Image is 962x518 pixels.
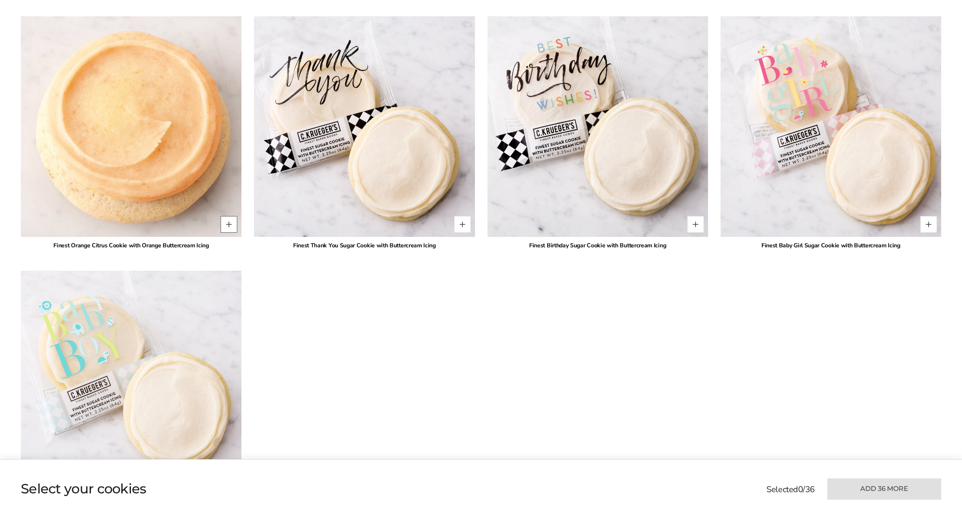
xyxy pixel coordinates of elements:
span: 0 [798,484,803,495]
button: Quantity button plus [687,216,704,233]
img: Finest Orange Citrus Cookie with Orange Buttercream Icing [10,5,253,248]
button: Quantity button plus [454,216,471,233]
span: 36 [805,484,815,495]
button: Quantity button plus [221,216,237,233]
button: Add 36 more [827,478,941,500]
img: Finest Baby Girl Sugar Cookie with Buttercream Icing [721,16,941,237]
button: Quantity button plus [920,216,937,233]
img: Finest Thank You Sugar Cookie with Buttercream Icing [254,16,475,237]
div: Finest Birthday Sugar Cookie with Buttercream Icing [487,241,708,250]
img: Finest Birthday Sugar Cookie with Buttercream Icing [487,16,708,237]
iframe: Sign Up via Text for Offers [7,486,86,511]
div: Finest Thank You Sugar Cookie with Buttercream Icing [254,241,475,250]
div: Finest Baby Girl Sugar Cookie with Buttercream Icing [721,241,941,250]
div: Finest Orange Citrus Cookie with Orange Buttercream Icing [21,241,241,250]
p: Selected / [766,483,815,496]
img: Finest Baby Boy Sugar Cookie with Buttercream Icing [21,271,241,491]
